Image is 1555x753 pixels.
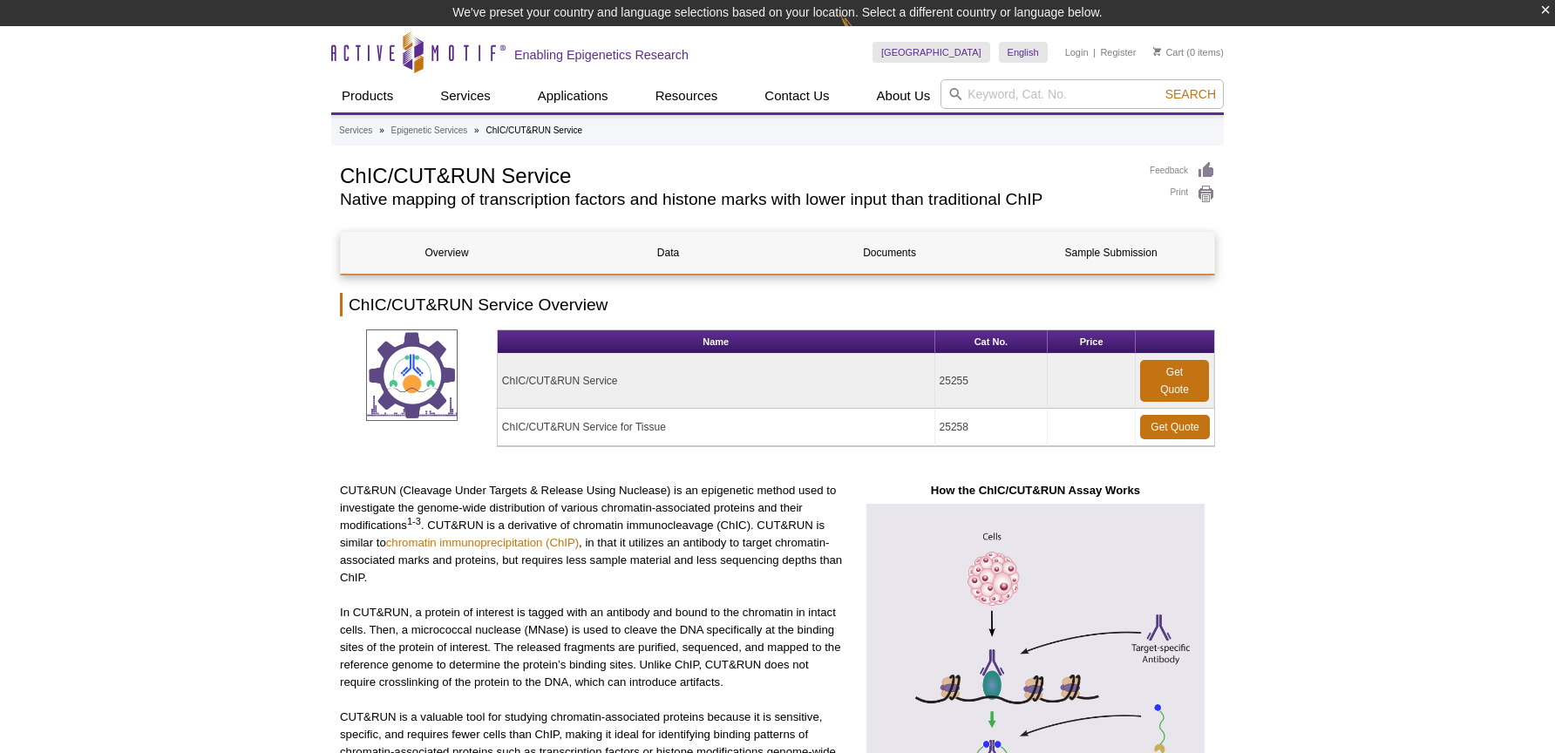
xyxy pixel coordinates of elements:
input: Keyword, Cat. No. [940,79,1224,109]
a: Overview [341,232,553,274]
a: Get Quote [1140,360,1209,402]
a: About Us [866,79,941,112]
a: Data [562,232,774,274]
button: Search [1160,86,1221,102]
a: [GEOGRAPHIC_DATA] [873,42,990,63]
li: ChIC/CUT&RUN Service [486,125,582,135]
th: Cat No. [935,330,1049,354]
p: CUT&RUN (Cleavage Under Targets & Release Using Nuclease) is an epigenetic method used to investi... [340,482,843,587]
h1: ChIC/CUT&RUN Service [340,161,1132,187]
a: Feedback [1150,161,1215,180]
li: » [474,125,479,135]
li: (0 items) [1153,42,1224,63]
img: Change Here [840,13,886,54]
strong: How the ChIC/CUT&RUN Assay Works [931,484,1140,497]
a: Sample Submission [1005,232,1217,274]
a: Documents [784,232,995,274]
sup: 1-3 [407,516,421,526]
td: ChIC/CUT&RUN Service for Tissue [498,409,935,446]
a: chromatin immunoprecipitation (ChIP) [386,536,579,549]
a: Contact Us [754,79,839,112]
a: Print [1150,185,1215,204]
a: Applications [527,79,619,112]
img: Your Cart [1153,47,1161,56]
h2: Native mapping of transcription factors and histone marks with lower input than traditional ChIP [340,192,1132,207]
img: ChIC/CUT&RUN Service [366,329,458,421]
a: Login [1065,46,1089,58]
a: Cart [1153,46,1184,58]
th: Price [1048,330,1136,354]
a: Get Quote [1140,415,1210,439]
a: Products [331,79,404,112]
td: 25258 [935,409,1049,446]
a: English [999,42,1048,63]
h2: ChIC/CUT&RUN Service Overview [340,293,1215,316]
a: Resources [645,79,729,112]
th: Name [498,330,935,354]
a: Services [339,123,372,139]
td: ChIC/CUT&RUN Service [498,354,935,409]
h2: Enabling Epigenetics Research [514,47,689,63]
a: Services [430,79,501,112]
span: Search [1165,87,1216,101]
li: » [379,125,384,135]
td: 25255 [935,354,1049,409]
p: In CUT&RUN, a protein of interest is tagged with an antibody and bound to the chromatin in intact... [340,604,843,691]
a: Epigenetic Services [390,123,467,139]
li: | [1093,42,1096,63]
a: Register [1100,46,1136,58]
